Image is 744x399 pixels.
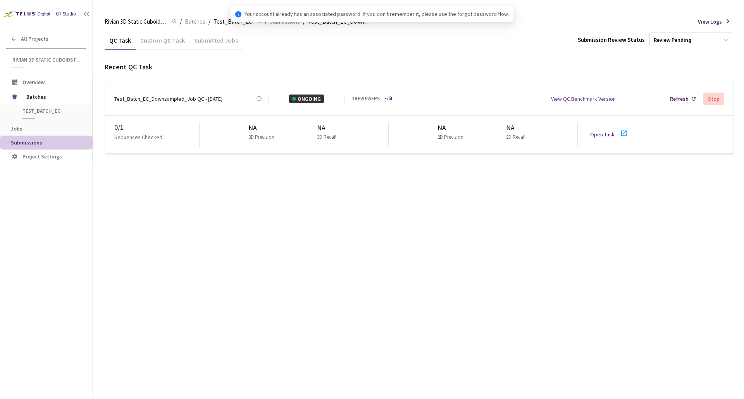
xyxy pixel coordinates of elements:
div: ONGOING [289,95,324,103]
div: GT Studio [56,10,76,18]
div: Recent QC Task [105,62,734,72]
span: Overview [22,79,45,86]
div: Review Pending [654,36,691,44]
span: Rivian 3D Static Cuboids fixed[2024-25] [12,57,82,63]
p: 3D Precision [248,133,274,141]
span: Batches [26,89,79,105]
div: Refresh [670,95,689,103]
a: Submissions [268,17,301,26]
li: / [180,17,182,26]
li: / [208,17,210,26]
div: Test_Batch_EC_Downsampled_Job QC - [DATE] [114,95,222,103]
div: View QC Benchmark Version [551,95,616,103]
div: Submitted Jobs [189,36,243,50]
p: 3D Recall [317,133,336,141]
div: Submission Review Status [578,35,645,45]
div: Custom QC Task [136,36,189,50]
div: QC Task [105,36,136,50]
span: Rivian 3D Static Cuboids fixed[2024-25] [105,17,167,26]
span: info-circle [235,11,241,17]
span: Project Settings [22,153,62,160]
div: 0 / 1 [114,122,199,133]
span: Test_Batch_EC [22,108,80,114]
a: Batches [183,17,207,26]
span: Test_Batch_EC [214,17,252,26]
div: 1 REVIEWERS [352,95,380,103]
p: 2D Precision [437,133,463,141]
div: NA [506,122,529,133]
div: NA [248,122,277,133]
span: Your account already has an associated password. If you don't remember it, please use the forgot ... [245,10,509,18]
div: NA [437,122,467,133]
span: Batches [185,17,205,26]
span: Submissions [11,139,42,146]
a: Open Task [590,131,615,138]
p: Sequences Checked [114,133,162,141]
span: All Projects [21,36,48,42]
div: Stop [708,96,720,102]
span: Jobs [11,125,22,132]
span: View Logs [698,17,722,26]
a: Edit [384,95,393,103]
p: 2D Recall [506,133,525,141]
div: NA [317,122,339,133]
